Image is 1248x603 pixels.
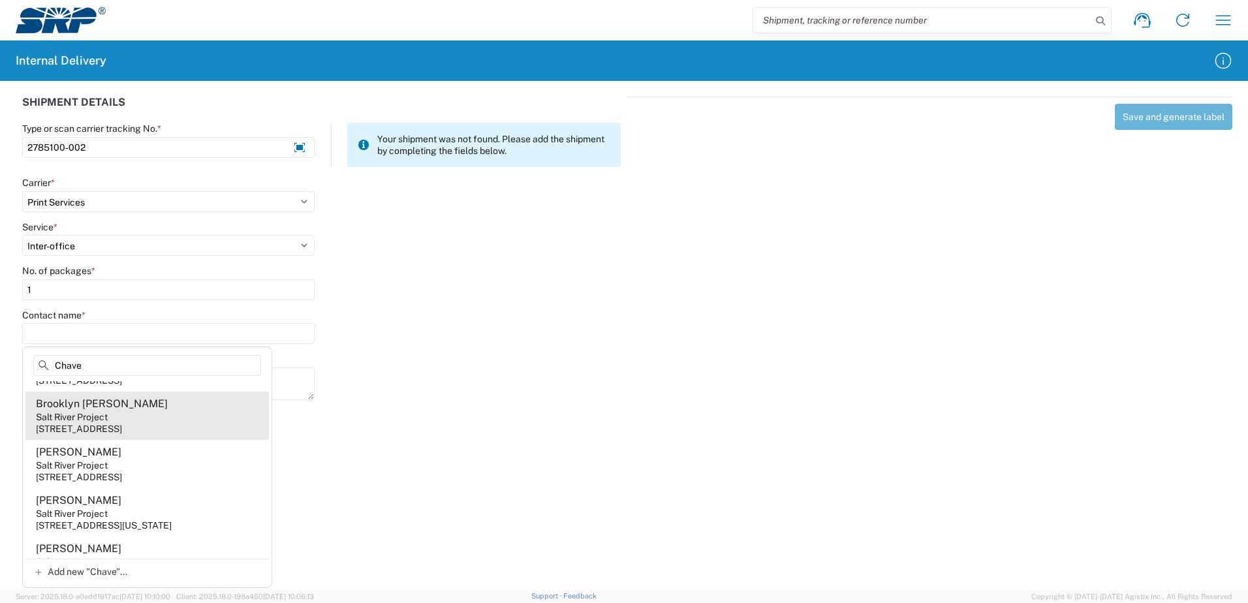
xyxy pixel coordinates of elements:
[36,411,108,423] div: Salt River Project
[36,471,122,483] div: [STREET_ADDRESS]
[36,508,108,519] div: Salt River Project
[22,309,86,321] label: Contact name
[22,97,621,123] div: SHIPMENT DETAILS
[36,542,121,556] div: [PERSON_NAME]
[48,566,127,578] span: Add new "Chave"...
[119,593,170,600] span: [DATE] 10:10:00
[22,123,161,134] label: Type or scan carrier tracking No.
[36,459,108,471] div: Salt River Project
[16,7,106,33] img: srp
[377,133,610,157] span: Your shipment was not found. Please add the shipment by completing the fields below.
[263,593,314,600] span: [DATE] 10:06:13
[36,397,168,411] div: Brooklyn [PERSON_NAME]
[22,177,55,189] label: Carrier
[16,53,106,69] h2: Internal Delivery
[36,445,121,459] div: [PERSON_NAME]
[531,592,564,600] a: Support
[753,8,1091,33] input: Shipment, tracking or reference number
[22,221,57,233] label: Service
[16,593,170,600] span: Server: 2025.18.0-a0edd1917ac
[1031,591,1232,602] span: Copyright © [DATE]-[DATE] Agistix Inc., All Rights Reserved
[176,593,314,600] span: Client: 2025.18.0-198a450
[36,519,172,531] div: [STREET_ADDRESS][US_STATE]
[22,265,95,277] label: No. of packages
[36,423,122,435] div: [STREET_ADDRESS]
[563,592,597,600] a: Feedback
[36,556,108,568] div: Salt River Project
[36,493,121,508] div: [PERSON_NAME]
